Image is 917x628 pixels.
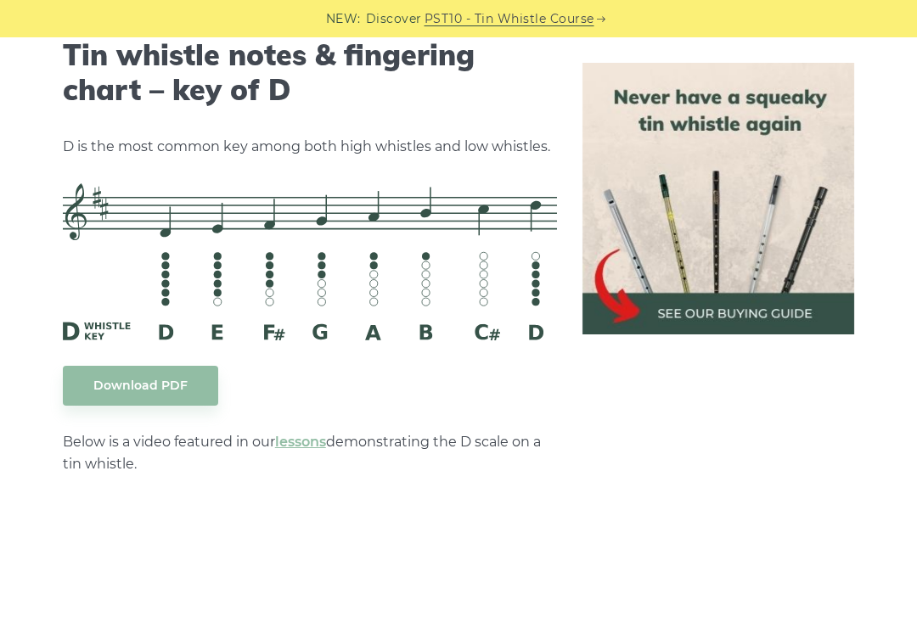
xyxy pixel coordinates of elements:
img: D Whistle Fingering Chart And Notes [63,183,558,340]
img: tin whistle buying guide [582,63,854,334]
a: lessons [275,434,326,450]
span: Discover [366,9,422,29]
p: D is the most common key among both high whistles and low whistles. [63,136,558,158]
a: PST10 - Tin Whistle Course [425,9,594,29]
a: Download PDF [63,366,218,406]
p: Below is a video featured in our demonstrating the D scale on a tin whistle. [63,431,558,475]
h2: Tin whistle notes & fingering chart – key of D [63,38,558,108]
span: NEW: [326,9,361,29]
